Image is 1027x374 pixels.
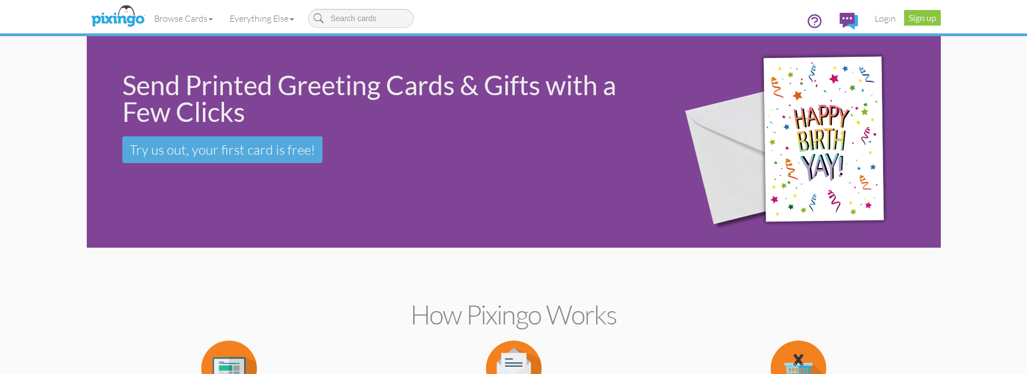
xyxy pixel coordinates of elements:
[866,4,904,32] a: Login
[106,300,921,329] h2: How Pixingo works
[130,141,315,158] span: Try us out, your first card is free!
[1026,373,1027,374] iframe: Chat
[221,4,302,32] a: Everything Else
[146,4,221,32] a: Browse Cards
[122,72,647,125] div: Send Printed Greeting Cards & Gifts with a Few Clicks
[122,136,323,163] a: Try us out, your first card is free!
[308,9,414,28] input: Search cards
[665,21,934,264] img: 942c5090-71ba-4bfc-9a92-ca782dcda692.png
[904,10,941,26] a: Sign up
[840,13,858,29] img: comments.svg
[88,3,147,31] img: pixingo logo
